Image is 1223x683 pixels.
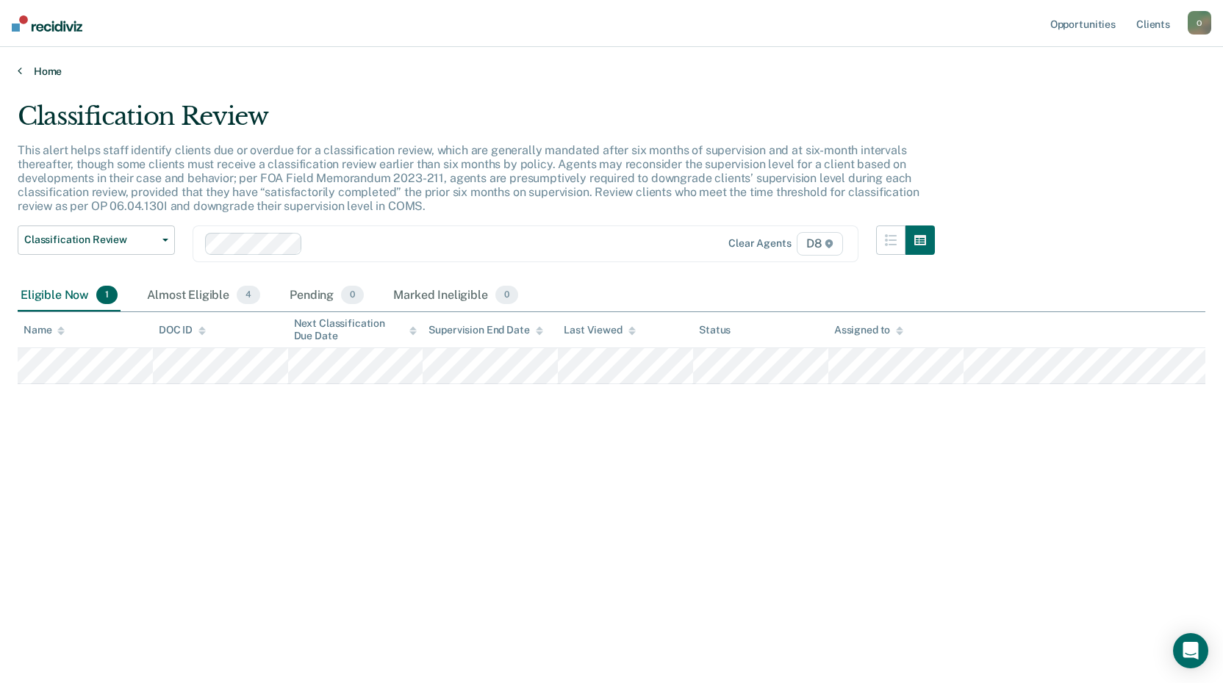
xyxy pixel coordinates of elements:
div: Next Classification Due Date [294,317,417,342]
img: Recidiviz [12,15,82,32]
span: 1 [96,286,118,305]
a: Home [18,65,1205,78]
div: Last Viewed [564,324,635,336]
span: D8 [797,232,843,256]
div: Supervision End Date [428,324,542,336]
div: Classification Review [18,101,935,143]
div: Status [699,324,731,336]
button: Classification Review [18,225,175,255]
div: Eligible Now1 [18,280,121,312]
div: DOC ID [159,324,206,336]
p: This alert helps staff identify clients due or overdue for a classification review, which are gen... [18,143,919,214]
div: Name [24,324,65,336]
span: 0 [495,286,518,305]
span: Classification Review [24,234,157,246]
div: Pending0 [287,280,367,312]
div: Open Intercom Messenger [1173,633,1208,668]
span: 0 [341,286,364,305]
button: O [1188,11,1211,35]
div: Clear agents [728,237,791,250]
span: 4 [237,286,260,305]
div: Almost Eligible4 [144,280,263,312]
div: Marked Ineligible0 [390,280,521,312]
div: Assigned to [834,324,903,336]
